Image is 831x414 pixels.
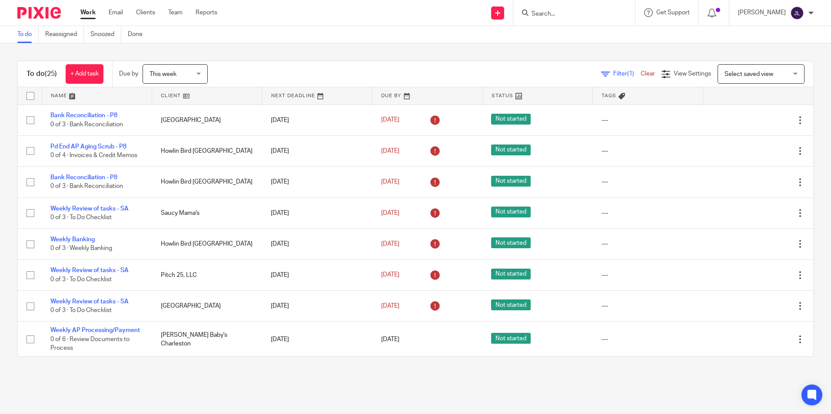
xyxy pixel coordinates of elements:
span: 0 of 3 · Bank Reconciliation [50,122,123,128]
span: [DATE] [381,303,399,309]
span: Get Support [656,10,690,16]
span: This week [150,71,176,77]
span: Not started [491,237,531,248]
td: [DATE] [262,105,372,135]
td: Saucy Mama's [152,197,263,228]
div: --- [602,116,695,125]
span: Not started [491,145,531,155]
td: [DATE] [262,135,372,166]
p: [PERSON_NAME] [738,8,786,17]
span: Tags [602,93,616,98]
a: Bank Reconciliation - P8 [50,112,117,118]
span: Not started [491,114,531,125]
a: Clear [641,71,655,77]
td: [DATE] [262,167,372,197]
a: Email [109,8,123,17]
a: Reports [196,8,217,17]
span: [DATE] [381,272,399,278]
a: Snoozed [90,26,121,43]
span: 0 of 3 · To Do Checklist [50,307,112,313]
span: [DATE] [381,241,399,247]
a: Reassigned [45,26,84,43]
span: (25) [45,70,57,77]
a: Pd End AP Aging Scrub - P8 [50,144,126,150]
td: [DATE] [262,197,372,228]
span: 0 of 3 · To Do Checklist [50,276,112,283]
span: Not started [491,299,531,310]
span: 0 of 4 · Invoices & Credit Memos [50,152,137,158]
a: Weekly Review of tasks - SA [50,206,129,212]
span: Select saved view [725,71,773,77]
h1: To do [27,69,57,79]
span: 0 of 3 · Bank Reconciliation [50,184,123,190]
span: 0 of 3 · Weekly Banking [50,246,112,252]
td: Howlin Bird [GEOGRAPHIC_DATA] [152,167,263,197]
a: + Add task [66,64,103,84]
td: Pitch 25, LLC [152,260,263,290]
span: Not started [491,207,531,217]
a: Clients [136,8,155,17]
span: (1) [627,71,634,77]
td: [PERSON_NAME] Baby's Charleston [152,322,263,357]
td: [DATE] [262,322,372,357]
span: Not started [491,176,531,187]
span: Not started [491,269,531,279]
span: Not started [491,333,531,344]
td: [DATE] [262,260,372,290]
a: To do [17,26,39,43]
a: Done [128,26,149,43]
div: --- [602,177,695,186]
a: Bank Reconciliation - P8 [50,174,117,181]
td: [GEOGRAPHIC_DATA] [152,291,263,322]
div: --- [602,271,695,279]
span: [DATE] [381,148,399,154]
td: [DATE] [262,229,372,260]
span: 0 of 3 · To Do Checklist [50,214,112,220]
div: --- [602,147,695,155]
span: [DATE] [381,179,399,185]
a: Weekly Banking [50,237,95,243]
span: [DATE] [381,336,399,342]
a: Weekly Review of tasks - SA [50,299,129,305]
span: [DATE] [381,117,399,123]
td: [GEOGRAPHIC_DATA] [152,105,263,135]
input: Search [531,10,609,18]
a: Weekly Review of tasks - SA [50,267,129,273]
td: Howlin Bird [GEOGRAPHIC_DATA] [152,135,263,166]
a: Team [168,8,183,17]
span: 0 of 6 · Review Documents to Process [50,336,130,352]
p: Due by [119,69,138,78]
td: Howlin Bird [GEOGRAPHIC_DATA] [152,229,263,260]
td: [DATE] [262,291,372,322]
a: Weekly AP Processing/Payment [50,327,140,333]
img: Pixie [17,7,61,19]
div: --- [602,209,695,217]
img: svg%3E [790,6,804,20]
span: View Settings [674,71,711,77]
div: --- [602,240,695,248]
div: --- [602,335,695,344]
div: --- [602,302,695,310]
span: [DATE] [381,210,399,216]
span: Filter [613,71,641,77]
a: Work [80,8,96,17]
